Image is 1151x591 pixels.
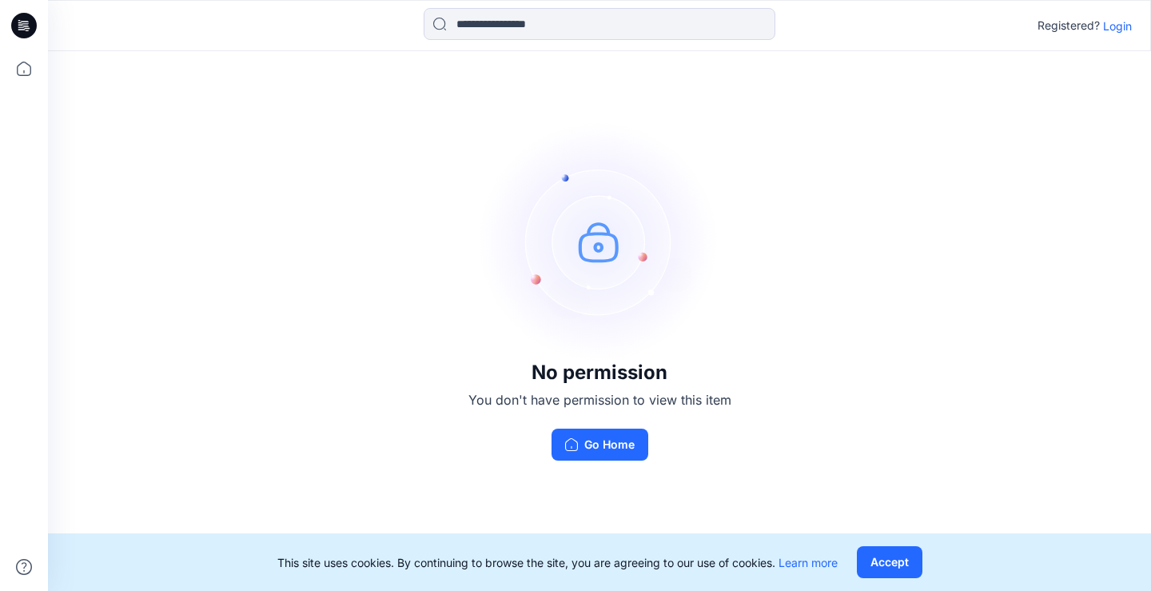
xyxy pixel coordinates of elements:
p: This site uses cookies. By continuing to browse the site, you are agreeing to our use of cookies. [277,554,838,571]
button: Go Home [552,429,648,461]
p: You don't have permission to view this item [468,390,731,409]
img: no-perm.svg [480,122,719,361]
h3: No permission [468,361,731,384]
button: Accept [857,546,922,578]
p: Login [1103,18,1132,34]
a: Learn more [779,556,838,569]
p: Registered? [1037,16,1100,35]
